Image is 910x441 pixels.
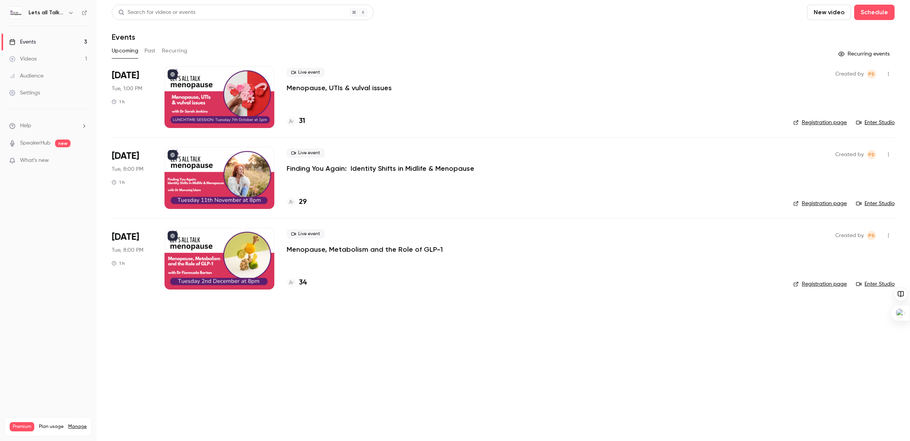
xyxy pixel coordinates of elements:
span: [DATE] [112,69,139,82]
a: Registration page [793,119,847,126]
div: Oct 7 Tue, 1:00 PM (Europe/London) [112,66,152,128]
div: Audience [9,72,44,80]
iframe: Noticeable Trigger [78,157,87,164]
span: Ps [868,69,875,79]
a: 31 [287,116,305,126]
span: Phil spurr [867,69,876,79]
div: Search for videos or events [118,8,195,17]
div: 1 h [112,260,125,266]
span: What's new [20,157,49,165]
button: Past [144,45,156,57]
span: [DATE] [112,150,139,162]
span: Ps [868,150,875,159]
span: Ps [868,231,875,240]
span: Live event [287,229,325,239]
a: Menopause, UTIs & vulval issues [287,83,392,93]
div: Videos [9,55,37,63]
a: Finding You Again: Identity Shifts in Midlife & Menopause [287,164,474,173]
a: Registration page [793,200,847,207]
h1: Events [112,32,135,42]
span: Tue, 8:00 PM [112,165,143,173]
span: [DATE] [112,231,139,243]
span: Created by [835,231,864,240]
span: Created by [835,69,864,79]
a: Menopause, Metabolism and the Role of GLP-1 [287,245,443,254]
span: Premium [10,422,34,431]
h4: 29 [299,197,307,207]
button: Recurring [162,45,188,57]
span: new [55,140,71,147]
a: Enter Studio [856,200,895,207]
button: Schedule [854,5,895,20]
span: Help [20,122,31,130]
span: Tue, 8:00 PM [112,246,143,254]
span: Tue, 1:00 PM [112,85,142,93]
h4: 31 [299,116,305,126]
a: Enter Studio [856,119,895,126]
div: Dec 2 Tue, 8:00 PM (Europe/London) [112,228,152,290]
a: SpeakerHub [20,139,50,147]
li: help-dropdown-opener [9,122,87,130]
span: Live event [287,148,325,158]
a: Enter Studio [856,280,895,288]
a: 29 [287,197,307,207]
div: Events [9,38,36,46]
button: Recurring events [835,48,895,60]
h6: Lets all Talk Menopause LIVE [29,9,65,17]
button: New video [807,5,851,20]
div: 1 h [112,99,125,105]
button: Upcoming [112,45,138,57]
span: Live event [287,68,325,77]
a: Manage [68,424,87,430]
div: Nov 11 Tue, 8:00 PM (Europe/London) [112,147,152,209]
a: 34 [287,278,307,288]
h4: 34 [299,278,307,288]
div: Settings [9,89,40,97]
a: Registration page [793,280,847,288]
div: 1 h [112,179,125,185]
span: Plan usage [39,424,64,430]
span: Created by [835,150,864,159]
img: Lets all Talk Menopause LIVE [10,7,22,19]
span: Phil spurr [867,231,876,240]
span: Phil spurr [867,150,876,159]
